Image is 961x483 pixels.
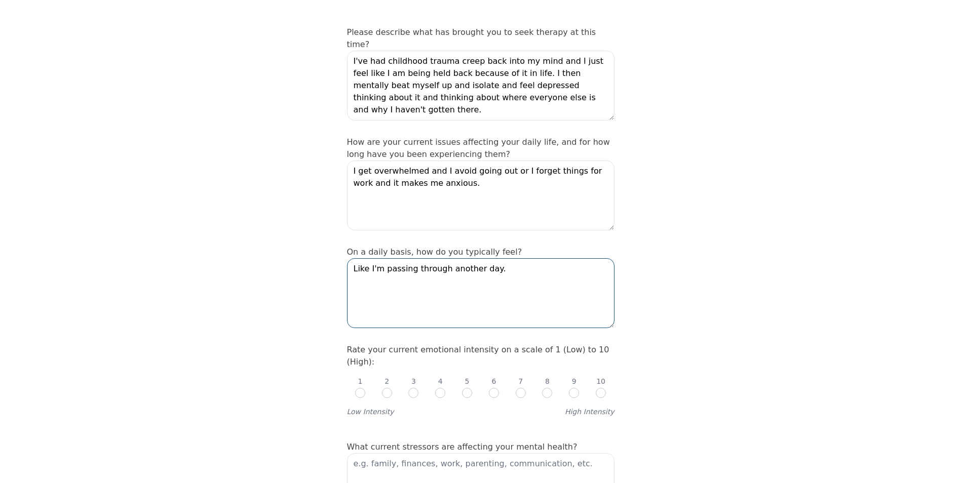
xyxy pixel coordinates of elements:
textarea: I get overwhelmed and I avoid going out or I forget things for work and it makes me anxious. [347,160,614,230]
p: 8 [545,376,550,386]
p: 2 [385,376,389,386]
label: What current stressors are affecting your mental health? [347,442,578,452]
textarea: Like I'm passing through another day. [347,258,614,328]
p: 10 [596,376,605,386]
label: Rate your current emotional intensity on a scale of 1 (Low) to 10 (High): [347,345,609,367]
p: 7 [518,376,523,386]
p: 3 [411,376,416,386]
p: 9 [572,376,576,386]
p: 1 [358,376,362,386]
label: On a daily basis, how do you typically feel? [347,247,522,257]
textarea: I've had childhood trauma creep back into my mind and I just feel like I am being held back becau... [347,51,614,120]
label: High Intensity [565,407,614,417]
p: 5 [465,376,470,386]
label: How are your current issues affecting your daily life, and for how long have you been experiencin... [347,137,610,159]
label: Please describe what has brought you to seek therapy at this time? [347,27,596,49]
p: 6 [491,376,496,386]
p: 4 [438,376,443,386]
label: Low Intensity [347,407,394,417]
